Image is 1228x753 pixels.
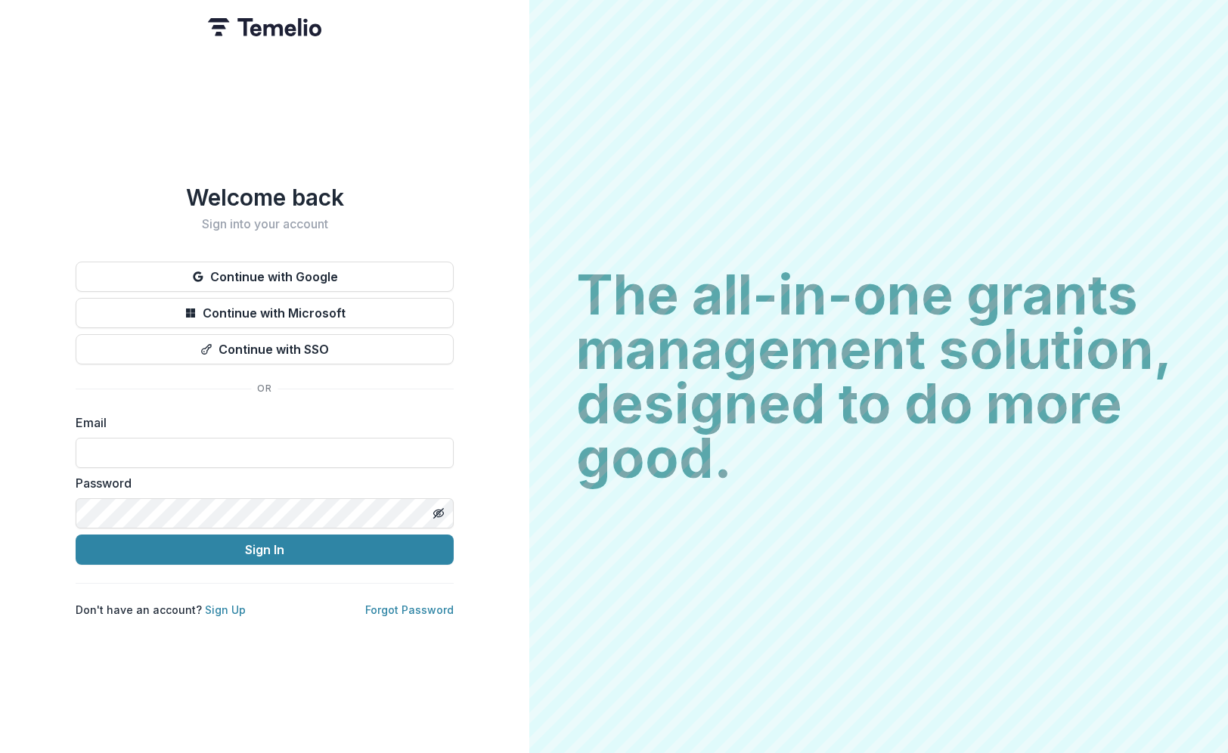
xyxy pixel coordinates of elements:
[76,414,445,432] label: Email
[208,18,321,36] img: Temelio
[76,535,454,565] button: Sign In
[76,217,454,231] h2: Sign into your account
[76,184,454,211] h1: Welcome back
[76,298,454,328] button: Continue with Microsoft
[76,262,454,292] button: Continue with Google
[76,602,246,618] p: Don't have an account?
[205,603,246,616] a: Sign Up
[365,603,454,616] a: Forgot Password
[76,334,454,364] button: Continue with SSO
[76,474,445,492] label: Password
[426,501,451,525] button: Toggle password visibility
